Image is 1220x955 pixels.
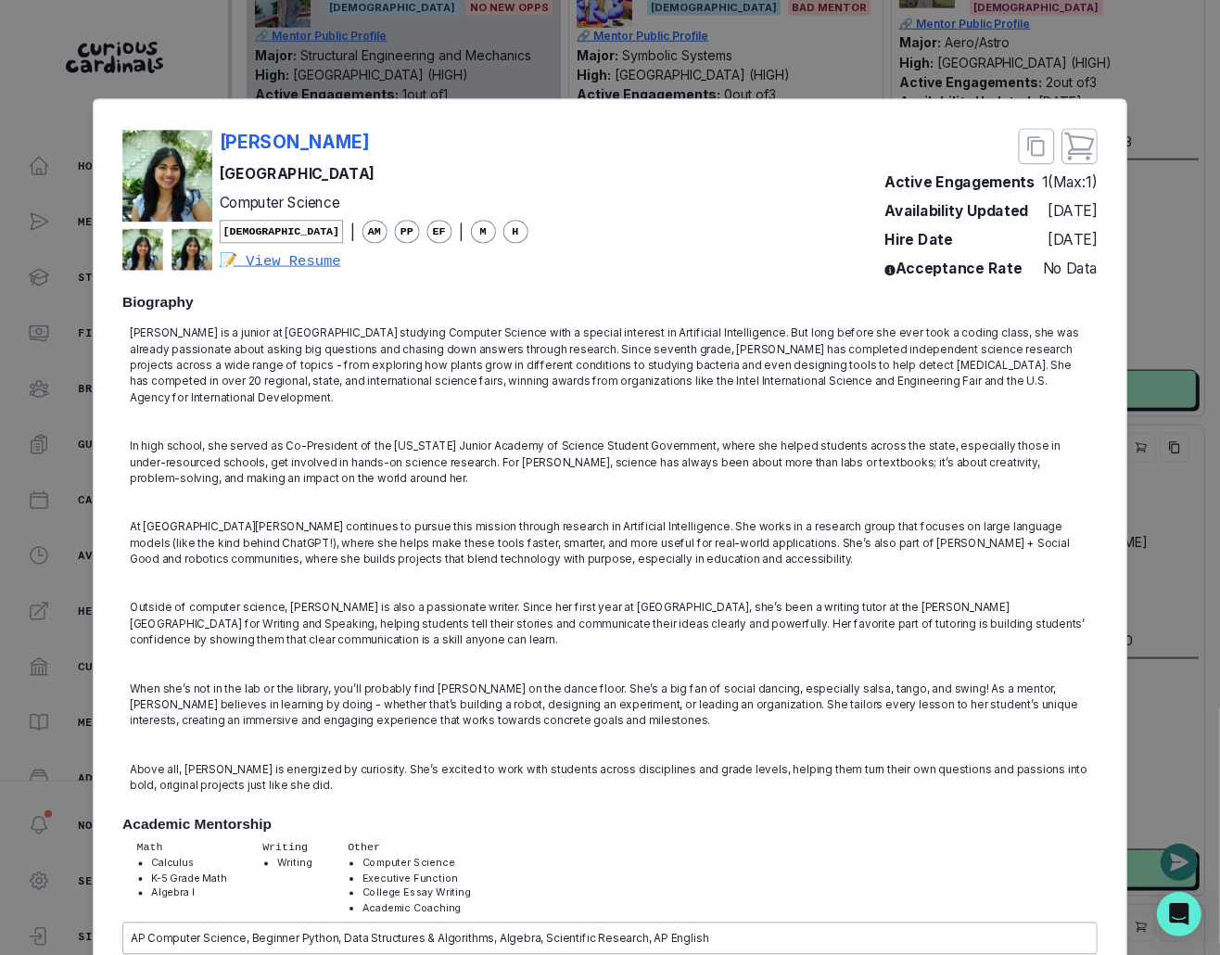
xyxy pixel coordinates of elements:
[220,191,528,212] p: Computer Science
[122,229,163,270] img: mentor profile picture
[1043,258,1098,279] p: No Data
[471,220,496,243] span: M
[122,130,212,222] img: mentor profile picture
[130,761,1090,794] p: Above all, [PERSON_NAME] is energized by curiosity. She’s excited to work with students across di...
[362,220,387,243] span: AM
[1048,200,1098,222] p: [DATE]
[277,856,312,871] li: Writing
[394,220,419,243] span: PP
[122,816,1098,834] h2: Academic Mentorship
[884,229,953,250] p: Hire Date
[130,439,1090,487] p: In high school, she served as Co-President of the [US_STATE] Junior Academy of Science Student Go...
[220,250,528,272] a: 📝 View Resume
[1048,229,1098,250] p: [DATE]
[884,200,1028,222] p: Availability Updated
[137,840,227,856] p: Math
[362,871,471,885] li: Executive Function
[1061,128,1098,164] button: close
[1042,172,1098,193] p: 1 (Max: 1 )
[220,128,370,155] p: [PERSON_NAME]
[348,840,471,856] p: Other
[1019,128,1055,164] button: close
[884,172,1035,193] p: Active Engagements
[459,221,464,242] p: |
[220,162,528,184] p: [GEOGRAPHIC_DATA]
[130,519,1090,567] p: At [GEOGRAPHIC_DATA][PERSON_NAME] continues to pursue this mission through research in Artificial...
[122,294,1098,312] h2: Biography
[362,856,471,871] li: Computer Science
[130,681,1090,729] p: When she’s not in the lab or the library, you’ll probably find [PERSON_NAME] on the dance floor. ...
[426,220,451,243] span: EF
[1157,892,1201,936] div: Open Intercom Messenger
[362,900,471,915] li: Academic Coaching
[172,229,212,270] img: mentor profile picture
[350,221,355,242] p: |
[220,220,343,243] span: [DEMOGRAPHIC_DATA]
[502,220,527,243] span: H
[130,325,1090,406] p: [PERSON_NAME] is a junior at [GEOGRAPHIC_DATA] studying Computer Science with a special interest ...
[262,840,311,856] p: Writing
[362,885,471,900] li: College Essay Writing
[151,885,226,900] li: Algebra I
[151,871,226,885] li: K-5 Grade Math
[884,258,1022,279] p: Acceptance Rate
[130,600,1090,648] p: Outside of computer science, [PERSON_NAME] is also a passionate writer. Since her first year at [...
[131,931,1089,947] p: AP Computer Science, Beginner Python, Data Structures & Algorithms, Algebra, Scientific Research,...
[151,856,226,871] li: Calculus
